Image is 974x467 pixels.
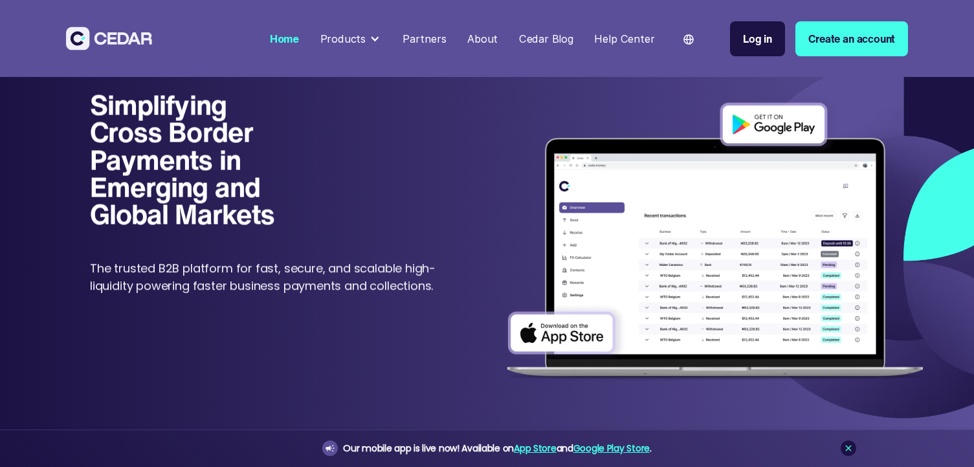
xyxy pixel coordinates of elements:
[498,94,932,390] img: Dashboard of transactions
[343,440,651,457] div: Our mobile app is live now! Available on and .
[514,25,579,53] a: Cedar Blog
[743,31,772,47] div: Log in
[270,31,299,47] div: Home
[90,91,303,228] h1: Simplifying Cross Border Payments in Emerging and Global Markets
[462,25,503,53] a: About
[90,259,445,294] p: The trusted B2B platform for fast, secure, and scalable high-liquidity powering faster business p...
[594,31,654,47] div: Help Center
[573,442,650,455] a: Google Play Store
[265,25,305,53] a: Home
[315,25,386,52] div: Products
[403,31,447,47] div: Partners
[519,31,573,47] div: Cedar Blog
[683,34,694,45] img: world icon
[730,21,785,56] a: Log in
[325,443,335,453] img: announcement
[589,25,659,53] a: Help Center
[514,442,556,455] a: App Store
[467,31,498,47] div: About
[320,31,366,47] div: Products
[397,25,452,53] a: Partners
[795,21,908,56] a: Create an account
